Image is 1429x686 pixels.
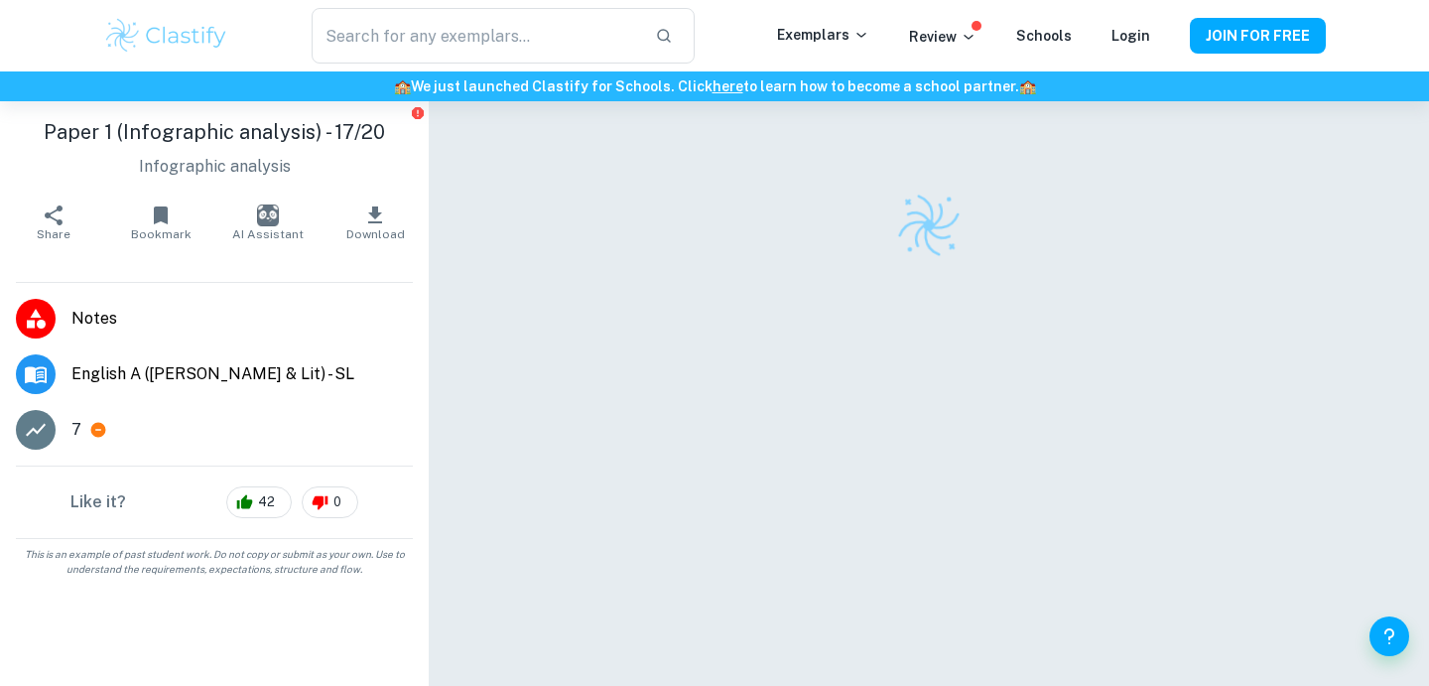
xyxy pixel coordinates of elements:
span: AI Assistant [232,227,304,241]
a: Schools [1016,28,1072,44]
span: This is an example of past student work. Do not copy or submit as your own. Use to understand the... [8,547,421,577]
span: Notes [71,307,413,331]
img: AI Assistant [257,205,279,226]
div: 42 [226,486,292,518]
span: English A ([PERSON_NAME] & Lit) - SL [71,362,413,386]
button: JOIN FOR FREE [1190,18,1326,54]
p: Exemplars [777,24,869,46]
button: Download [322,195,429,250]
img: Clastify logo [103,16,229,56]
span: 🏫 [1019,78,1036,94]
span: 42 [247,492,286,512]
a: here [713,78,743,94]
span: 0 [323,492,352,512]
a: Login [1111,28,1150,44]
h6: Like it? [70,490,126,514]
button: Report issue [410,105,425,120]
span: Bookmark [131,227,192,241]
input: Search for any exemplars... [312,8,639,64]
div: 0 [302,486,358,518]
p: 7 [71,418,81,442]
button: AI Assistant [214,195,322,250]
span: 🏫 [394,78,411,94]
button: Help and Feedback [1369,617,1409,656]
button: Bookmark [107,195,214,250]
p: Review [909,26,976,48]
img: Clastify logo [892,189,967,263]
h1: Paper 1 (Infographic analysis) - 17/20 [16,117,413,147]
span: Share [37,227,70,241]
p: Infographic analysis [16,155,413,179]
span: Download [346,227,405,241]
h6: We just launched Clastify for Schools. Click to learn how to become a school partner. [4,75,1425,97]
